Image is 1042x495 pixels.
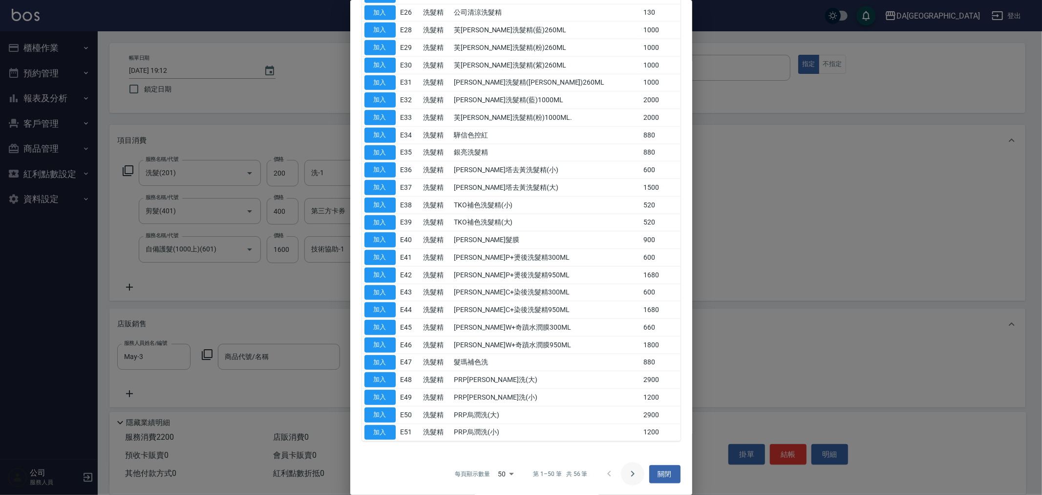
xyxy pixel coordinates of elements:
td: 1200 [641,389,680,406]
td: E32 [398,91,421,109]
button: 加入 [364,407,396,423]
td: E37 [398,179,421,197]
button: Go to next page [621,462,644,486]
button: 加入 [364,320,396,335]
td: PRP烏潤洗(小) [451,424,641,441]
button: 加入 [364,268,396,283]
td: E39 [398,214,421,231]
button: 加入 [364,337,396,353]
td: 1680 [641,266,680,284]
button: 加入 [364,302,396,317]
td: 520 [641,196,680,214]
button: 加入 [364,75,396,90]
td: E40 [398,231,421,249]
td: E31 [398,74,421,91]
td: 1680 [641,301,680,319]
td: 880 [641,354,680,371]
td: E30 [398,56,421,74]
td: E43 [398,284,421,301]
td: [PERSON_NAME]W+奇蹟水潤膜300ML [451,319,641,337]
td: 洗髮精 [421,406,451,424]
button: 加入 [364,128,396,143]
td: 900 [641,231,680,249]
td: 洗髮精 [421,319,451,337]
td: 1500 [641,179,680,197]
button: 加入 [364,232,396,247]
button: 加入 [364,180,396,195]
td: 洗髮精 [421,196,451,214]
button: 加入 [364,162,396,178]
td: 洗髮精 [421,389,451,406]
td: 洗髮精 [421,179,451,197]
td: 洗髮精 [421,354,451,371]
td: 660 [641,319,680,337]
td: [PERSON_NAME]洗髮精([PERSON_NAME])260ML [451,74,641,91]
td: [PERSON_NAME]洗髮精(藍)1000ML [451,91,641,109]
td: E49 [398,389,421,406]
td: 880 [641,144,680,161]
td: E29 [398,39,421,57]
td: 880 [641,126,680,144]
button: 加入 [364,110,396,125]
td: 驊信色控紅 [451,126,641,144]
td: PRP[PERSON_NAME]洗(小) [451,389,641,406]
p: 第 1–50 筆 共 56 筆 [533,470,587,478]
td: 髮瑪補色洗 [451,354,641,371]
td: 芙[PERSON_NAME]洗髮精(粉)1000ML. [451,109,641,127]
td: 洗髮精 [421,39,451,57]
button: 加入 [364,355,396,370]
div: 50 [494,461,517,487]
td: PRP烏潤洗(大) [451,406,641,424]
td: TKO補色洗髮精(大) [451,214,641,231]
td: E42 [398,266,421,284]
td: 洗髮精 [421,56,451,74]
button: 關閉 [649,465,680,483]
td: E46 [398,336,421,354]
td: 洗髮精 [421,91,451,109]
p: 每頁顯示數量 [455,470,490,478]
td: 芙[PERSON_NAME]洗髮精(紫)260ML [451,56,641,74]
td: 洗髮精 [421,336,451,354]
button: 加入 [364,285,396,300]
td: 洗髮精 [421,301,451,319]
td: 洗髮精 [421,126,451,144]
td: [PERSON_NAME]塔去黃洗髮精(小) [451,161,641,179]
button: 加入 [364,425,396,440]
td: 520 [641,214,680,231]
td: 銀亮洗髮精 [451,144,641,161]
td: E51 [398,424,421,441]
td: E26 [398,4,421,22]
td: [PERSON_NAME]W+奇蹟水潤膜950ML [451,336,641,354]
td: E36 [398,161,421,179]
td: 1200 [641,424,680,441]
td: E45 [398,319,421,337]
td: [PERSON_NAME]塔去黃洗髮精(大) [451,179,641,197]
td: [PERSON_NAME]P+燙後洗髮精950ML [451,266,641,284]
td: 1000 [641,39,680,57]
td: 2900 [641,406,680,424]
td: E47 [398,354,421,371]
td: [PERSON_NAME]C+染後洗髮精300ML [451,284,641,301]
td: 洗髮精 [421,109,451,127]
td: 600 [641,284,680,301]
button: 加入 [364,372,396,387]
td: 洗髮精 [421,424,451,441]
button: 加入 [364,198,396,213]
td: 600 [641,249,680,267]
td: 1000 [641,56,680,74]
td: 洗髮精 [421,4,451,22]
button: 加入 [364,215,396,230]
td: 洗髮精 [421,22,451,39]
td: E33 [398,109,421,127]
td: 2900 [641,371,680,389]
td: 2000 [641,109,680,127]
td: [PERSON_NAME]髮膜 [451,231,641,249]
td: 洗髮精 [421,266,451,284]
button: 加入 [364,250,396,265]
td: E34 [398,126,421,144]
td: E48 [398,371,421,389]
td: 1800 [641,336,680,354]
button: 加入 [364,5,396,21]
td: 洗髮精 [421,144,451,161]
td: 公司清涼洗髮精 [451,4,641,22]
